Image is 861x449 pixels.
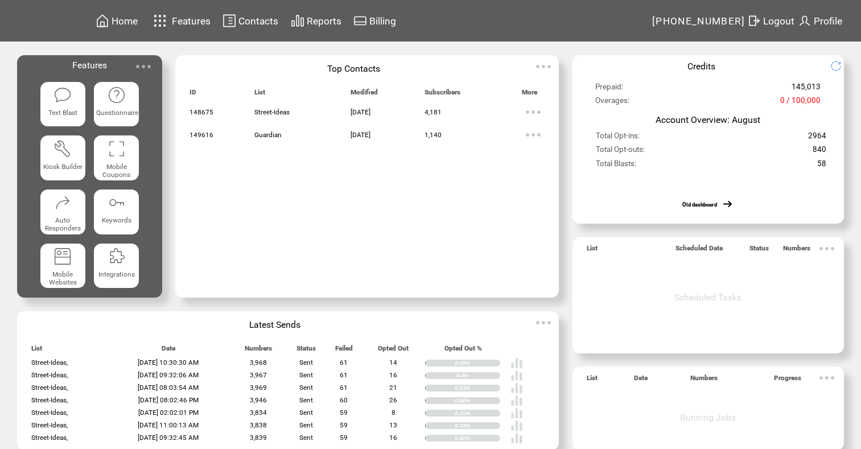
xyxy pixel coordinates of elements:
[335,344,353,357] span: Failed
[340,396,348,404] span: 60
[138,421,199,429] span: [DATE] 11:00:13 AM
[510,432,523,444] img: poll%20-%20white.svg
[510,382,523,394] img: poll%20-%20white.svg
[96,109,138,117] span: Questionnaire
[455,410,500,417] div: 0.21%
[369,15,396,27] span: Billing
[749,244,769,257] span: Status
[340,371,348,379] span: 61
[798,14,811,28] img: profile.svg
[351,88,378,101] span: Modified
[31,384,68,392] span: Street-Ideas,
[40,82,85,127] a: Text Blast
[53,247,72,265] img: mobile-websites.svg
[522,101,545,123] img: ellypsis.svg
[98,270,135,278] span: Integrations
[31,344,42,357] span: List
[40,135,85,180] a: Kiosk Builder
[96,14,109,28] img: home.svg
[189,131,213,139] span: 149616
[189,108,213,116] span: 148675
[522,88,537,101] span: More
[532,55,555,78] img: ellypsis.svg
[40,244,85,289] a: Mobile Websites
[31,409,68,417] span: Street-Ideas,
[378,344,409,357] span: Opted Out
[510,407,523,419] img: poll%20-%20white.svg
[132,55,155,78] img: ellypsis.svg
[108,247,126,265] img: integrations.svg
[245,344,272,357] span: Numbers
[652,15,745,27] span: [PHONE_NUMBER]
[808,131,826,145] span: 2964
[72,60,107,71] span: Features
[674,292,741,303] span: Scheduled Tasks
[138,371,199,379] span: [DATE] 09:32:06 AM
[675,244,723,257] span: Scheduled Date
[389,359,397,366] span: 14
[455,435,500,442] div: 0.42%
[150,11,170,30] img: features.svg
[687,61,715,72] span: Credits
[40,190,85,234] a: Auto Responders
[53,193,72,212] img: auto-responders.svg
[102,163,130,179] span: Mobile Coupons
[596,159,636,173] span: Total Blasts:
[43,163,83,171] span: Kiosk Builder
[796,12,844,30] a: Profile
[249,319,300,330] span: Latest Sends
[223,14,236,28] img: contacts.svg
[815,237,838,260] img: ellypsis.svg
[813,145,826,159] span: 840
[49,270,77,286] span: Mobile Websites
[172,15,211,27] span: Features
[53,86,72,104] img: text-blast.svg
[254,131,282,139] span: Guardian
[138,384,199,392] span: [DATE] 08:03:54 AM
[108,193,126,212] img: keywords.svg
[656,114,760,125] span: Account Overview: August
[299,396,313,404] span: Sent
[351,131,370,139] span: [DATE]
[532,311,555,334] img: ellypsis.svg
[792,83,821,96] span: 145,013
[299,359,313,366] span: Sent
[291,14,304,28] img: chart.svg
[102,216,131,224] span: Keywords
[254,108,290,116] span: Street-Ideas
[299,421,313,429] span: Sent
[389,421,397,429] span: 13
[817,159,826,173] span: 58
[250,359,267,366] span: 3,968
[587,244,598,257] span: List
[31,421,68,429] span: Street-Ideas,
[596,145,645,159] span: Total Opt-outs:
[510,357,523,369] img: poll%20-%20white.svg
[444,344,482,357] span: Opted Out %
[250,396,267,404] span: 3,946
[112,15,138,27] span: Home
[763,15,794,27] span: Logout
[595,83,623,96] span: Prepaid:
[340,434,348,442] span: 59
[94,190,139,234] a: Keywords
[425,131,442,139] span: 1,140
[596,131,640,145] span: Total Opt-ins:
[389,384,397,392] span: 21
[299,409,313,417] span: Sent
[389,371,397,379] span: 16
[48,109,77,117] span: Text Blast
[31,434,68,442] span: Street-Ideas,
[783,244,810,257] span: Numbers
[31,396,68,404] span: Street-Ideas,
[327,63,380,74] span: Top Contacts
[455,360,500,366] div: 0.35%
[587,374,598,387] span: List
[774,374,801,387] span: Progress
[149,10,213,32] a: Features
[94,135,139,180] a: Mobile Coupons
[353,14,367,28] img: creidtcard.svg
[595,96,629,110] span: Overages:
[45,216,81,232] span: Auto Responders
[299,434,313,442] span: Sent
